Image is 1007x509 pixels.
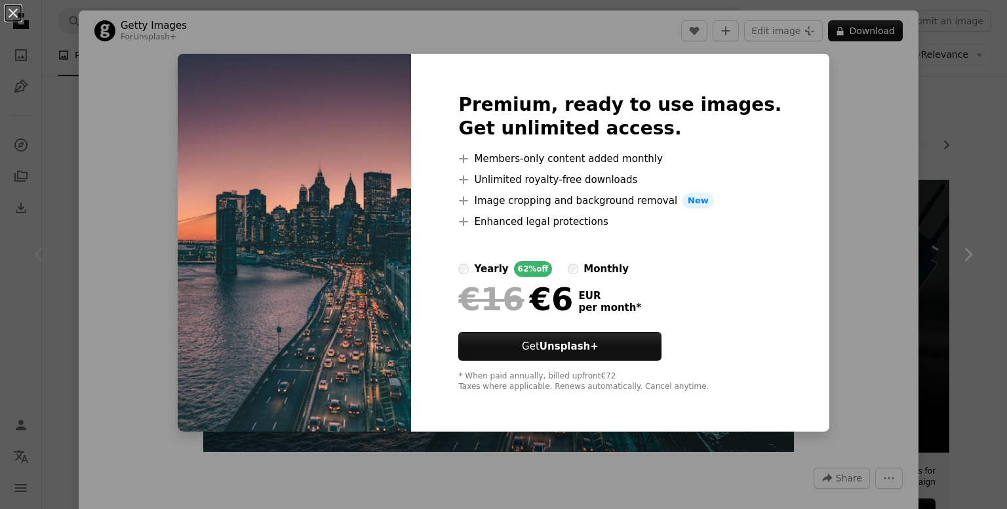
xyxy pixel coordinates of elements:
[578,290,641,302] span: EUR
[458,172,781,188] li: Unlimited royalty-free downloads
[458,93,781,140] h2: Premium, ready to use images. Get unlimited access.
[458,282,524,316] span: €16
[682,193,714,209] span: New
[583,261,629,277] div: monthly
[540,340,599,352] strong: Unsplash+
[578,302,641,314] span: per month *
[568,264,578,274] input: monthly
[458,151,781,167] li: Members-only content added monthly
[514,261,553,277] div: 62% off
[474,261,508,277] div: yearly
[178,54,411,432] img: premium_photo-1697730150275-dba1cfe8af9c
[458,371,781,392] div: * When paid annually, billed upfront €72 Taxes where applicable. Renews automatically. Cancel any...
[458,264,469,274] input: yearly62%off
[458,214,781,230] li: Enhanced legal protections
[458,193,781,209] li: Image cropping and background removal
[458,282,573,316] div: €6
[458,332,661,361] button: GetUnsplash+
